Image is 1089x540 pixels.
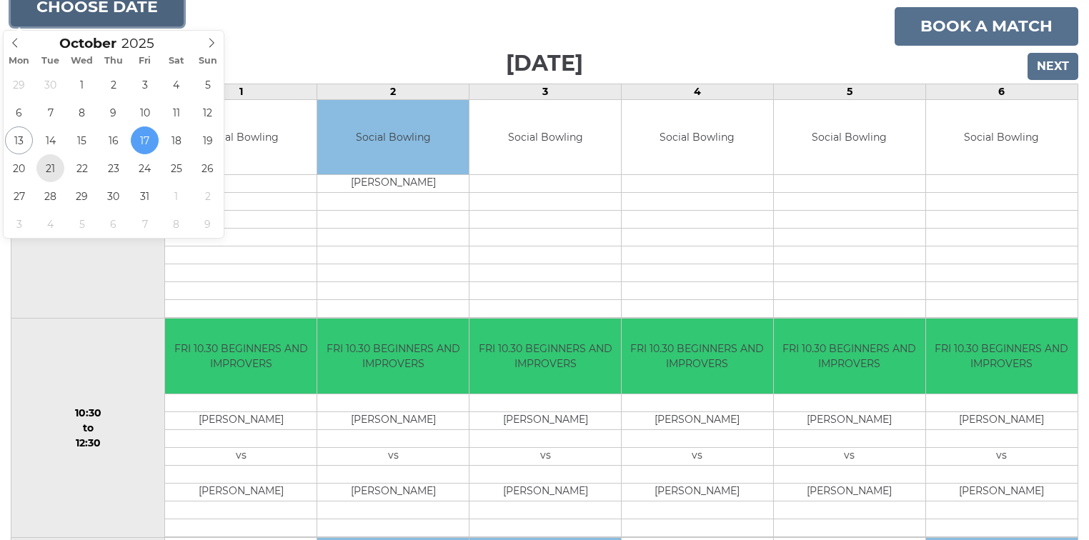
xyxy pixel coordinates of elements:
[317,411,469,429] td: [PERSON_NAME]
[68,154,96,182] span: October 22, 2025
[162,182,190,210] span: November 1, 2025
[165,447,317,465] td: vs
[99,154,127,182] span: October 23, 2025
[99,71,127,99] span: October 2, 2025
[68,182,96,210] span: October 29, 2025
[68,71,96,99] span: October 1, 2025
[36,99,64,126] span: October 7, 2025
[165,483,317,501] td: [PERSON_NAME]
[161,56,192,66] span: Sat
[36,182,64,210] span: October 28, 2025
[895,7,1078,46] a: Book a match
[165,100,317,175] td: Social Bowling
[59,37,116,51] span: Scroll to increment
[162,71,190,99] span: October 4, 2025
[317,100,469,175] td: Social Bowling
[36,154,64,182] span: October 21, 2025
[11,319,165,538] td: 10:30 to 12:30
[162,99,190,126] span: October 11, 2025
[774,100,925,175] td: Social Bowling
[4,56,35,66] span: Mon
[99,182,127,210] span: October 30, 2025
[194,71,222,99] span: October 5, 2025
[99,210,127,238] span: November 6, 2025
[5,126,33,154] span: October 13, 2025
[926,447,1078,465] td: vs
[774,483,925,501] td: [PERSON_NAME]
[36,126,64,154] span: October 14, 2025
[194,126,222,154] span: October 19, 2025
[774,411,925,429] td: [PERSON_NAME]
[165,84,317,99] td: 1
[66,56,98,66] span: Wed
[469,84,622,99] td: 3
[5,210,33,238] span: November 3, 2025
[5,154,33,182] span: October 20, 2025
[469,411,621,429] td: [PERSON_NAME]
[99,126,127,154] span: October 16, 2025
[317,84,469,99] td: 2
[5,71,33,99] span: September 29, 2025
[469,100,621,175] td: Social Bowling
[35,56,66,66] span: Tue
[99,99,127,126] span: October 9, 2025
[622,100,773,175] td: Social Bowling
[622,411,773,429] td: [PERSON_NAME]
[317,175,469,193] td: [PERSON_NAME]
[469,319,621,394] td: FRI 10.30 BEGINNERS AND IMPROVERS
[317,447,469,465] td: vs
[68,99,96,126] span: October 8, 2025
[5,99,33,126] span: October 6, 2025
[317,483,469,501] td: [PERSON_NAME]
[774,319,925,394] td: FRI 10.30 BEGINNERS AND IMPROVERS
[1028,53,1078,80] input: Next
[131,210,159,238] span: November 7, 2025
[116,35,172,51] input: Scroll to increment
[622,84,774,99] td: 4
[194,154,222,182] span: October 26, 2025
[131,99,159,126] span: October 10, 2025
[194,99,222,126] span: October 12, 2025
[194,182,222,210] span: November 2, 2025
[622,483,773,501] td: [PERSON_NAME]
[773,84,925,99] td: 5
[469,483,621,501] td: [PERSON_NAME]
[162,126,190,154] span: October 18, 2025
[5,182,33,210] span: October 27, 2025
[36,71,64,99] span: September 30, 2025
[129,56,161,66] span: Fri
[131,154,159,182] span: October 24, 2025
[926,100,1078,175] td: Social Bowling
[926,319,1078,394] td: FRI 10.30 BEGINNERS AND IMPROVERS
[165,411,317,429] td: [PERSON_NAME]
[68,210,96,238] span: November 5, 2025
[131,126,159,154] span: October 17, 2025
[317,319,469,394] td: FRI 10.30 BEGINNERS AND IMPROVERS
[926,483,1078,501] td: [PERSON_NAME]
[622,447,773,465] td: vs
[194,210,222,238] span: November 9, 2025
[68,126,96,154] span: October 15, 2025
[162,210,190,238] span: November 8, 2025
[36,210,64,238] span: November 4, 2025
[774,447,925,465] td: vs
[192,56,224,66] span: Sun
[622,319,773,394] td: FRI 10.30 BEGINNERS AND IMPROVERS
[98,56,129,66] span: Thu
[162,154,190,182] span: October 25, 2025
[925,84,1078,99] td: 6
[165,319,317,394] td: FRI 10.30 BEGINNERS AND IMPROVERS
[926,411,1078,429] td: [PERSON_NAME]
[469,447,621,465] td: vs
[131,71,159,99] span: October 3, 2025
[131,182,159,210] span: October 31, 2025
